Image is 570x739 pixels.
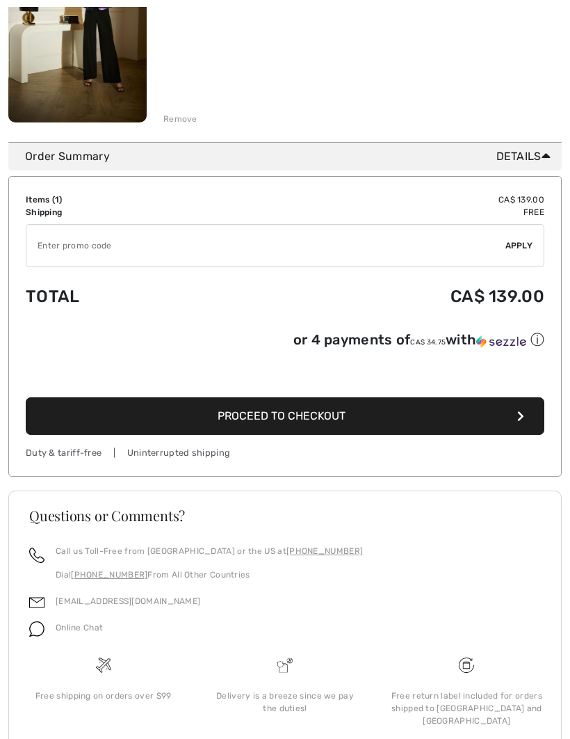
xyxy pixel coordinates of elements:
[459,658,474,673] img: Free shipping on orders over $99
[56,623,103,633] span: Online Chat
[29,595,44,610] img: email
[26,354,544,392] iframe: PayPal-paypal
[496,148,556,165] span: Details
[163,113,197,125] div: Remove
[26,331,544,354] div: or 4 payments ofCA$ 34.75withSezzle Click to learn more about Sezzle
[476,335,526,348] img: Sezzle
[56,545,363,557] p: Call us Toll-Free from [GEOGRAPHIC_DATA] or the US at
[24,690,183,702] div: Free shipping on orders over $99
[505,239,533,252] span: Apply
[26,397,544,435] button: Proceed to Checkout
[29,621,44,637] img: chat
[96,658,111,673] img: Free shipping on orders over $99
[387,690,546,727] div: Free return label included for orders shipped to [GEOGRAPHIC_DATA] and [GEOGRAPHIC_DATA]
[26,446,544,459] div: Duty & tariff-free | Uninterrupted shipping
[25,148,556,165] div: Order Summary
[215,273,544,320] td: CA$ 139.00
[56,596,200,606] a: [EMAIL_ADDRESS][DOMAIN_NAME]
[26,225,505,267] input: Promo code
[55,195,59,205] span: 1
[286,546,363,556] a: [PHONE_NUMBER]
[26,193,215,206] td: Items ( )
[56,569,363,581] p: Dial From All Other Countries
[410,338,446,347] span: CA$ 34.75
[277,658,293,673] img: Delivery is a breeze since we pay the duties!
[218,409,345,422] span: Proceed to Checkout
[26,273,215,320] td: Total
[71,570,147,580] a: [PHONE_NUMBER]
[205,690,364,715] div: Delivery is a breeze since we pay the duties!
[293,331,544,349] div: or 4 payments of with
[215,193,544,206] td: CA$ 139.00
[215,206,544,218] td: Free
[26,206,215,218] td: Shipping
[29,509,541,523] h3: Questions or Comments?
[29,548,44,563] img: call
